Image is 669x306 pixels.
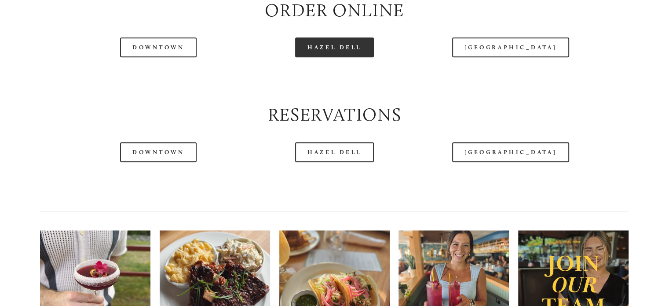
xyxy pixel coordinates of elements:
a: Downtown [120,142,197,162]
a: [GEOGRAPHIC_DATA] [452,142,569,162]
a: Hazel Dell [295,142,374,162]
h2: Reservations [40,102,629,127]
